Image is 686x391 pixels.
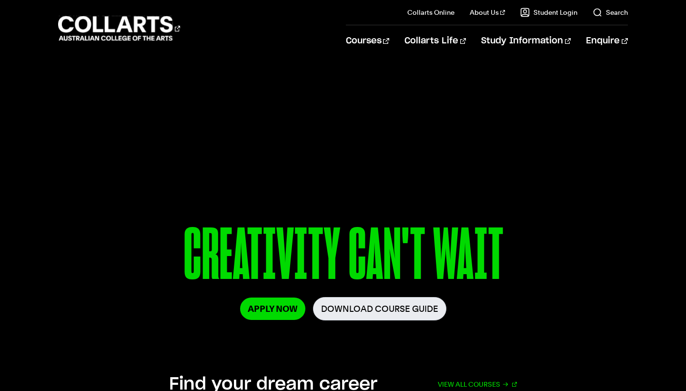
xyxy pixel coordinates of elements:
a: About Us [470,8,505,17]
a: Student Login [520,8,577,17]
a: Collarts Life [404,25,466,57]
a: Study Information [481,25,571,57]
a: Search [593,8,628,17]
a: Download Course Guide [313,297,446,320]
a: Collarts Online [407,8,454,17]
a: Courses [346,25,389,57]
div: Go to homepage [58,15,180,42]
a: Enquire [586,25,627,57]
p: CREATIVITY CAN'T WAIT [58,218,627,297]
a: Apply Now [240,298,305,320]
